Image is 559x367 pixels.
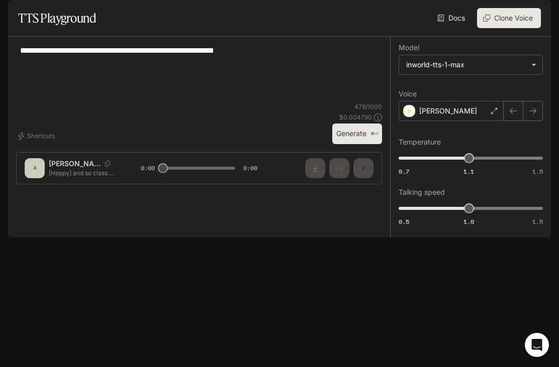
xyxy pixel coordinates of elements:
[354,102,382,111] p: 479 / 1000
[463,167,474,176] span: 1.1
[8,5,26,23] button: open drawer
[419,106,477,116] p: [PERSON_NAME]
[532,167,543,176] span: 1.5
[399,167,409,176] span: 0.7
[18,8,96,28] h1: TTS Playground
[399,55,542,74] div: inworld-tts-1-max
[399,44,419,51] p: Model
[339,113,372,121] p: $ 0.004790
[463,217,474,226] span: 1.0
[332,124,382,144] button: Generate⌘⏎
[525,333,549,357] div: Open Intercom Messenger
[435,8,469,28] a: Docs
[477,8,541,28] button: Clone Voice
[399,217,409,226] span: 0.5
[370,131,378,137] p: ⌘⏎
[406,60,526,70] div: inworld-tts-1-max
[399,189,445,196] p: Talking speed
[532,217,543,226] span: 1.5
[399,139,441,146] p: Temperature
[399,90,417,97] p: Voice
[16,128,59,144] button: Shortcuts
